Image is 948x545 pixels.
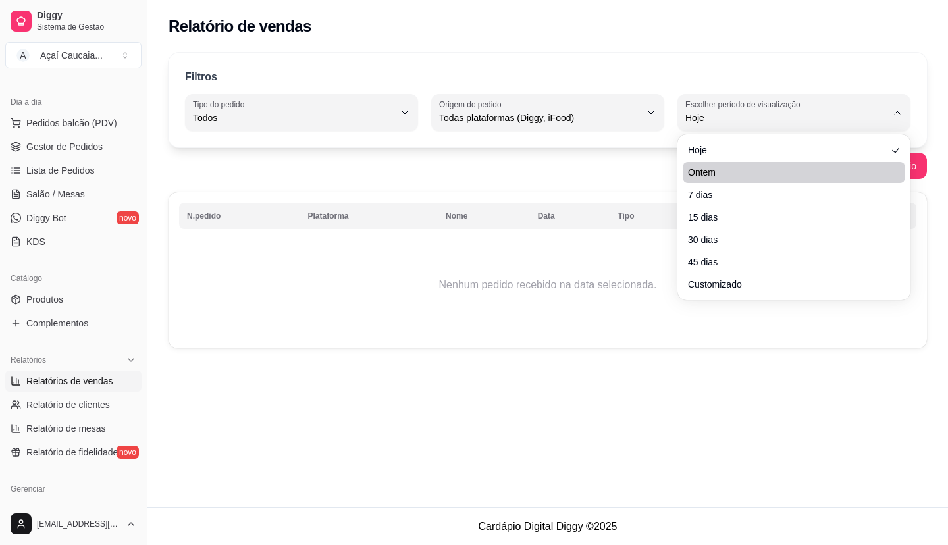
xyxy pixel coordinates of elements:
[26,117,117,130] span: Pedidos balcão (PDV)
[685,99,804,110] label: Escolher período de visualização
[26,422,106,435] span: Relatório de mesas
[5,42,142,68] button: Select a team
[11,355,46,365] span: Relatórios
[26,188,85,201] span: Salão / Mesas
[5,268,142,289] div: Catálogo
[688,188,887,201] span: 7 dias
[193,111,394,124] span: Todos
[193,99,249,110] label: Tipo do pedido
[688,143,887,157] span: Hoje
[26,164,95,177] span: Lista de Pedidos
[40,49,103,62] div: Açaí Caucaia ...
[688,211,887,224] span: 15 dias
[26,375,113,388] span: Relatórios de vendas
[37,519,120,529] span: [EMAIL_ADDRESS][DOMAIN_NAME]
[5,91,142,113] div: Dia a dia
[438,203,530,229] th: Nome
[185,69,217,85] p: Filtros
[530,203,610,229] th: Data
[685,111,887,124] span: Hoje
[26,293,63,306] span: Produtos
[179,203,300,229] th: N.pedido
[26,140,103,153] span: Gestor de Pedidos
[37,10,136,22] span: Diggy
[26,446,118,459] span: Relatório de fidelidade
[688,255,887,269] span: 45 dias
[688,233,887,246] span: 30 dias
[300,203,438,229] th: Plataforma
[688,278,887,291] span: Customizado
[26,235,45,248] span: KDS
[179,232,916,338] td: Nenhum pedido recebido na data selecionada.
[26,317,88,330] span: Complementos
[16,49,30,62] span: A
[688,166,887,179] span: Ontem
[37,22,136,32] span: Sistema de Gestão
[439,99,506,110] label: Origem do pedido
[5,479,142,500] div: Gerenciar
[26,211,66,224] span: Diggy Bot
[439,111,641,124] span: Todas plataformas (Diggy, iFood)
[169,16,311,37] h2: Relatório de vendas
[147,507,948,545] footer: Cardápio Digital Diggy © 2025
[610,203,689,229] th: Tipo
[26,398,110,411] span: Relatório de clientes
